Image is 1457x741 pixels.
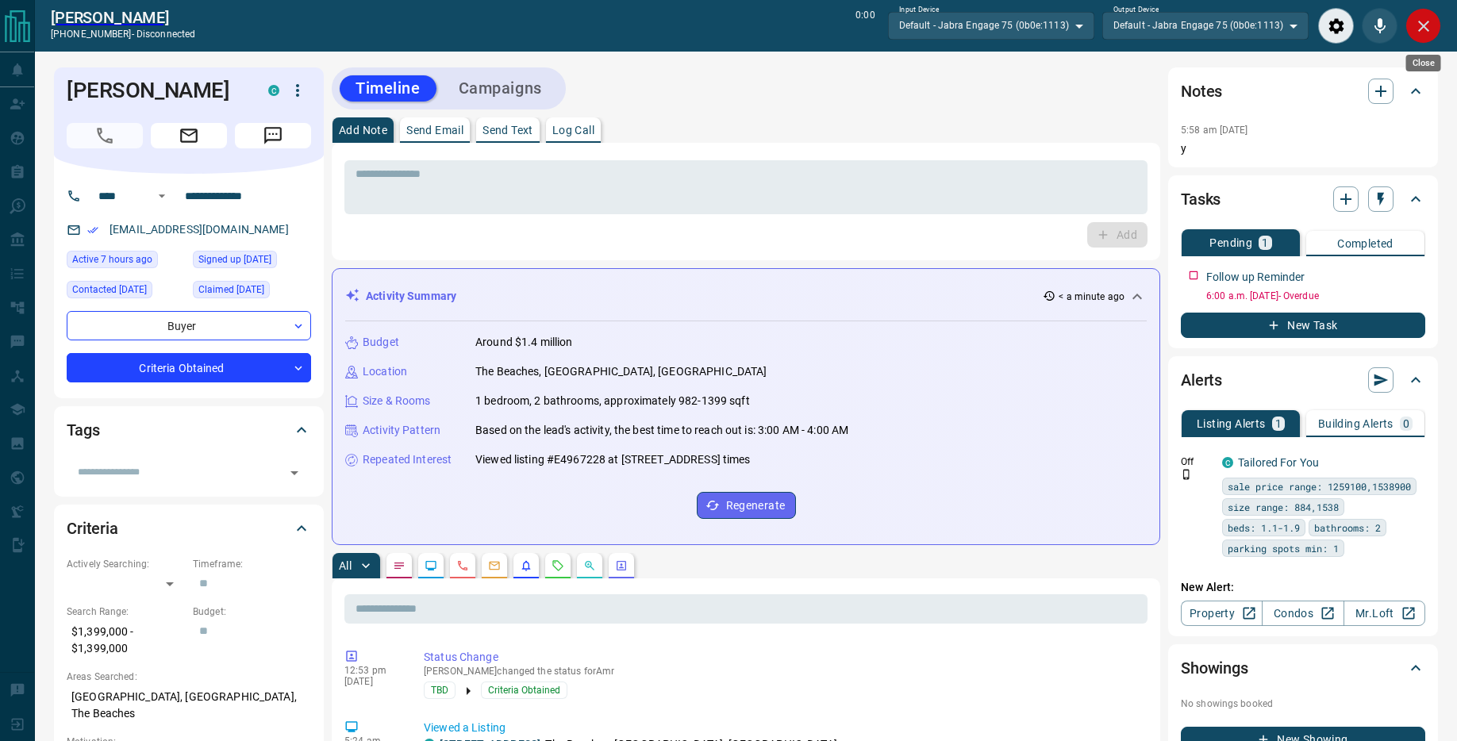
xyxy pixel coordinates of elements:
p: Budget: [193,605,311,619]
span: Claimed [DATE] [198,282,264,298]
p: Timeframe: [193,557,311,571]
div: Mon Sep 15 2025 [193,281,311,303]
div: Close [1406,55,1441,71]
p: Repeated Interest [363,451,452,468]
svg: Emails [488,559,501,572]
div: condos.ca [1222,457,1233,468]
h2: Tasks [1181,186,1221,212]
p: The Beaches, [GEOGRAPHIC_DATA], [GEOGRAPHIC_DATA] [475,363,767,380]
p: New Alert: [1181,579,1425,596]
p: < a minute ago [1059,290,1124,304]
p: 6:00 a.m. [DATE] - Overdue [1206,289,1425,303]
div: Tasks [1181,180,1425,218]
div: Criteria Obtained [67,353,311,382]
svg: Opportunities [583,559,596,572]
p: Off [1181,455,1213,469]
p: Activity Summary [366,288,456,305]
span: disconnected [136,29,195,40]
a: [EMAIL_ADDRESS][DOMAIN_NAME] [110,223,289,236]
p: Building Alerts [1318,418,1394,429]
p: Activity Pattern [363,422,440,439]
span: Message [235,123,311,148]
span: Contacted [DATE] [72,282,147,298]
p: [PERSON_NAME] changed the status for Amr [424,666,1141,677]
p: Add Note [339,125,387,136]
a: Mr.Loft [1344,601,1425,626]
p: 0:00 [855,8,875,44]
a: Condos [1262,601,1344,626]
svg: Lead Browsing Activity [425,559,437,572]
p: Log Call [552,125,594,136]
svg: Listing Alerts [520,559,532,572]
svg: Push Notification Only [1181,469,1192,480]
span: parking spots min: 1 [1228,540,1339,556]
div: Tags [67,411,311,449]
span: Call [67,123,143,148]
h2: Alerts [1181,367,1222,393]
p: Send Email [406,125,463,136]
p: Around $1.4 million [475,334,573,351]
svg: Email Verified [87,225,98,236]
span: Active 7 hours ago [72,251,152,267]
p: No showings booked [1181,697,1425,711]
p: 1 [1262,237,1268,248]
p: All [339,560,352,571]
p: Areas Searched: [67,670,311,684]
button: New Task [1181,313,1425,338]
div: Close [1405,8,1441,44]
div: Mon Sep 15 2025 [193,251,311,273]
p: Budget [363,334,399,351]
p: Send Text [482,125,533,136]
span: sale price range: 1259100,1538900 [1228,478,1411,494]
h2: Criteria [67,516,118,541]
p: Listing Alerts [1197,418,1266,429]
p: $1,399,000 - $1,399,000 [67,619,185,662]
p: Location [363,363,407,380]
svg: Notes [393,559,406,572]
p: Search Range: [67,605,185,619]
label: Output Device [1113,5,1159,15]
div: Default - Jabra Engage 75 (0b0e:1113) [888,12,1094,39]
p: Status Change [424,649,1141,666]
a: Tailored For You [1238,456,1319,469]
button: Timeline [340,75,436,102]
div: condos.ca [268,85,279,96]
label: Input Device [899,5,940,15]
button: Open [283,462,306,484]
div: Audio Settings [1318,8,1354,44]
p: Viewed a Listing [424,720,1141,736]
div: Alerts [1181,361,1425,399]
span: Signed up [DATE] [198,251,271,267]
span: Criteria Obtained [488,682,560,698]
div: Buyer [67,311,311,340]
h2: Showings [1181,655,1248,681]
span: size range: 884,1538 [1228,499,1339,515]
div: Criteria [67,509,311,547]
p: [GEOGRAPHIC_DATA], [GEOGRAPHIC_DATA], The Beaches [67,684,311,727]
p: Based on the lead's activity, the best time to reach out is: 3:00 AM - 4:00 AM [475,422,848,439]
p: 1 bedroom, 2 bathrooms, approximately 982-1399 sqft [475,393,750,409]
div: Mon Sep 15 2025 [67,281,185,303]
span: TBD [431,682,448,698]
div: Activity Summary< a minute ago [345,282,1147,311]
div: Showings [1181,649,1425,687]
p: 1 [1275,418,1282,429]
p: Size & Rooms [363,393,431,409]
a: Property [1181,601,1263,626]
h2: Tags [67,417,99,443]
p: Follow up Reminder [1206,269,1305,286]
p: 5:58 am [DATE] [1181,125,1248,136]
p: [DATE] [344,676,400,687]
button: Open [152,186,171,205]
h1: [PERSON_NAME] [67,78,244,103]
span: beds: 1.1-1.9 [1228,520,1300,536]
div: Default - Jabra Engage 75 (0b0e:1113) [1102,12,1309,39]
a: [PERSON_NAME] [51,8,195,27]
p: 0 [1403,418,1409,429]
p: y [1181,140,1425,157]
p: Viewed listing #E4967228 at [STREET_ADDRESS] times [475,451,751,468]
p: 12:53 pm [344,665,400,676]
p: [PHONE_NUMBER] - [51,27,195,41]
h2: Notes [1181,79,1222,104]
